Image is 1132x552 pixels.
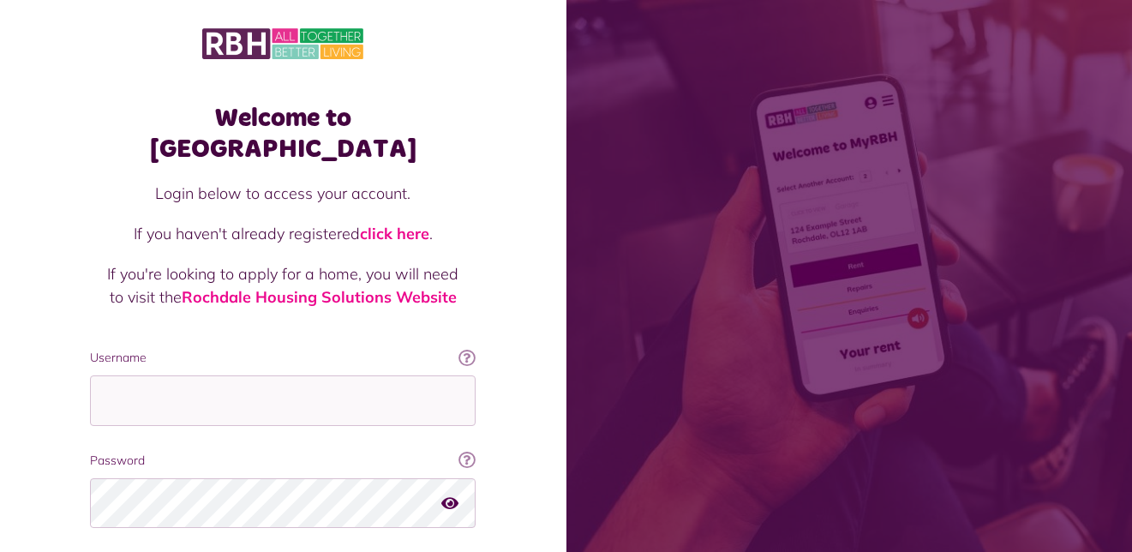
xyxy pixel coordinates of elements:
label: Username [90,349,476,367]
p: If you haven't already registered . [107,222,458,245]
img: MyRBH [202,26,363,62]
h1: Welcome to [GEOGRAPHIC_DATA] [90,103,476,165]
p: Login below to access your account. [107,182,458,205]
label: Password [90,452,476,470]
a: click here [360,224,429,243]
a: Rochdale Housing Solutions Website [182,287,457,307]
p: If you're looking to apply for a home, you will need to visit the [107,262,458,309]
